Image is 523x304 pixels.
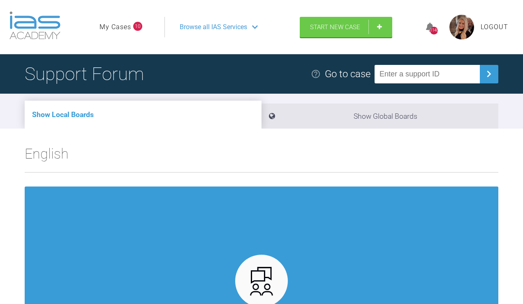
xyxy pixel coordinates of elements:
[25,143,498,172] h2: English
[25,101,261,129] li: Show Local Boards
[9,12,60,39] img: logo-light.3e3ef733.png
[100,22,131,32] a: My Cases
[261,104,498,129] li: Show Global Boards
[375,65,480,83] input: Enter a support ID
[311,69,321,79] img: help.e70b9f3d.svg
[25,60,144,88] h1: Support Forum
[180,22,247,32] span: Browse all IAS Services
[449,15,474,39] img: profile.png
[133,22,142,31] span: 10
[300,17,392,37] a: Start New Case
[310,23,360,31] span: Start New Case
[481,22,508,32] a: Logout
[482,67,495,81] img: chevronRight.28bd32b0.svg
[325,66,370,82] div: Go to case
[246,265,278,297] img: advanced.73cea251.svg
[430,27,438,35] div: 1148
